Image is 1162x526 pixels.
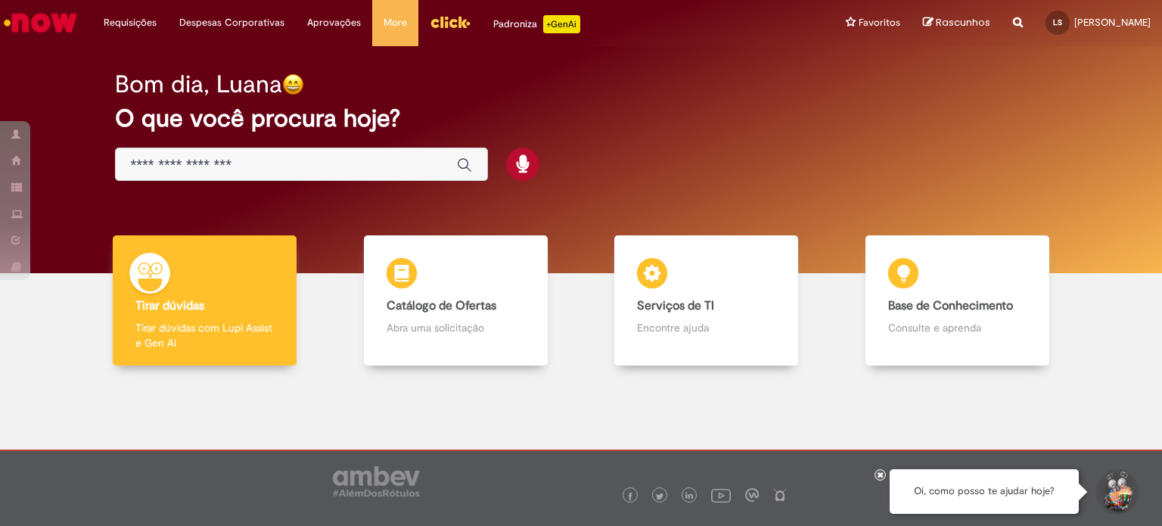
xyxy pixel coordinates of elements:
[115,71,282,98] h2: Bom dia, Luana
[581,235,832,366] a: Serviços de TI Encontre ajuda
[333,466,420,496] img: logo_footer_ambev_rotulo_gray.png
[936,15,990,30] span: Rascunhos
[656,493,663,500] img: logo_footer_twitter.png
[135,298,204,313] b: Tirar dúvidas
[331,235,582,366] a: Catálogo de Ofertas Abra uma solicitação
[282,73,304,95] img: happy-face.png
[79,235,331,366] a: Tirar dúvidas Tirar dúvidas com Lupi Assist e Gen Ai
[773,488,787,502] img: logo_footer_naosei.png
[685,492,693,501] img: logo_footer_linkedin.png
[543,15,580,33] p: +GenAi
[104,15,157,30] span: Requisições
[1053,17,1062,27] span: LS
[135,320,274,350] p: Tirar dúvidas com Lupi Assist e Gen Ai
[923,16,990,30] a: Rascunhos
[1094,469,1139,515] button: Iniciar Conversa de Suporte
[890,469,1079,514] div: Oi, como posso te ajudar hoje?
[387,298,496,313] b: Catálogo de Ofertas
[745,488,759,502] img: logo_footer_workplace.png
[384,15,407,30] span: More
[115,105,1048,132] h2: O que você procura hoje?
[637,320,775,335] p: Encontre ajuda
[430,11,471,33] img: click_logo_yellow_360x200.png
[888,298,1013,313] b: Base de Conhecimento
[832,235,1083,366] a: Base de Conhecimento Consulte e aprenda
[637,298,714,313] b: Serviços de TI
[307,15,361,30] span: Aprovações
[626,493,634,500] img: logo_footer_facebook.png
[1074,16,1151,29] span: [PERSON_NAME]
[387,320,525,335] p: Abra uma solicitação
[2,8,79,38] img: ServiceNow
[493,15,580,33] div: Padroniza
[888,320,1027,335] p: Consulte e aprenda
[179,15,284,30] span: Despesas Corporativas
[859,15,900,30] span: Favoritos
[711,485,731,505] img: logo_footer_youtube.png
